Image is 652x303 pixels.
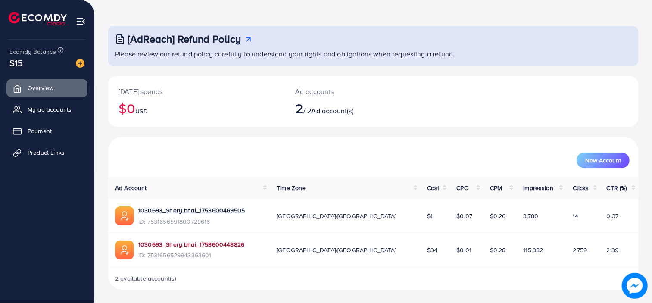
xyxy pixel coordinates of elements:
[277,246,396,254] span: [GEOGRAPHIC_DATA]/[GEOGRAPHIC_DATA]
[523,246,543,254] span: 115,382
[135,107,147,116] span: USD
[76,59,84,68] img: image
[28,148,65,157] span: Product Links
[295,100,407,116] h2: / 2
[28,127,52,135] span: Payment
[456,184,468,192] span: CPC
[456,212,472,220] span: $0.07
[6,101,87,118] a: My ad accounts
[427,212,433,220] span: $1
[115,184,147,192] span: Ad Account
[585,157,621,163] span: New Account
[490,184,502,192] span: CPM
[9,12,67,25] img: logo
[9,56,23,69] span: $15
[115,49,633,59] p: Please review our refund policy carefully to understand your rights and obligations when requesti...
[115,206,134,225] img: ic-ads-acc.e4c84228.svg
[119,100,275,116] h2: $0
[76,16,86,26] img: menu
[138,206,245,215] a: 1030693_Shery bhai_1753600469505
[577,153,630,168] button: New Account
[312,106,354,116] span: Ad account(s)
[6,122,87,140] a: Payment
[128,33,241,45] h3: [AdReach] Refund Policy
[115,274,177,283] span: 2 available account(s)
[138,217,245,226] span: ID: 7531656591800729616
[523,184,553,192] span: Impression
[490,212,506,220] span: $0.26
[427,184,440,192] span: Cost
[573,184,589,192] span: Clicks
[115,241,134,259] img: ic-ads-acc.e4c84228.svg
[573,212,578,220] span: 14
[138,251,244,259] span: ID: 7531656529943363601
[295,86,407,97] p: Ad accounts
[6,144,87,161] a: Product Links
[119,86,275,97] p: [DATE] spends
[607,212,619,220] span: 0.37
[607,246,619,254] span: 2.39
[490,246,506,254] span: $0.28
[573,246,587,254] span: 2,759
[427,246,437,254] span: $34
[622,273,647,298] img: image
[28,105,72,114] span: My ad accounts
[28,84,53,92] span: Overview
[295,98,303,118] span: 2
[607,184,627,192] span: CTR (%)
[277,212,396,220] span: [GEOGRAPHIC_DATA]/[GEOGRAPHIC_DATA]
[6,79,87,97] a: Overview
[523,212,538,220] span: 3,780
[277,184,306,192] span: Time Zone
[456,246,471,254] span: $0.01
[138,240,244,249] a: 1030693_Shery bhai_1753600448826
[9,47,56,56] span: Ecomdy Balance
